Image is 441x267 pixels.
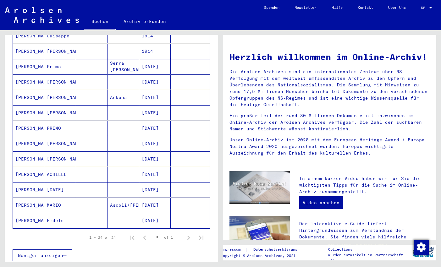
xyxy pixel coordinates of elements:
[229,112,430,132] p: Ein großer Teil der rund 30 Millionen Dokumente ist inzwischen im Online-Archiv der Arolsen Archi...
[44,167,76,182] mat-cell: ACHILLE
[13,105,44,120] mat-cell: [PERSON_NAME]
[139,151,171,166] mat-cell: [DATE]
[328,252,410,264] p: wurden entwickelt in Partnerschaft mit
[13,151,44,166] mat-cell: [PERSON_NAME]
[44,28,76,43] mat-cell: Guiseppe
[13,167,44,182] mat-cell: [PERSON_NAME]
[13,198,44,213] mat-cell: [PERSON_NAME]
[229,216,290,257] img: eguide.jpg
[107,59,139,74] mat-cell: Serra [PERSON_NAME]
[44,213,76,228] mat-cell: Fidele
[13,59,44,74] mat-cell: [PERSON_NAME]
[221,253,305,259] p: Copyright © Arolsen Archives, 2021
[328,241,410,252] p: Die Arolsen Archives Online-Collections
[18,253,63,258] span: Weniger anzeigen
[139,90,171,105] mat-cell: [DATE]
[13,249,72,261] button: Weniger anzeigen
[139,28,171,43] mat-cell: 1914
[299,221,430,260] p: Der interaktive e-Guide liefert Hintergrundwissen zum Verständnis der Dokumente. Sie finden viele...
[13,28,44,43] mat-cell: [PERSON_NAME]
[13,182,44,197] mat-cell: [PERSON_NAME]
[13,74,44,90] mat-cell: [PERSON_NAME]
[107,90,139,105] mat-cell: Ankona
[229,137,430,156] p: Unser Online-Archiv ist 2020 mit dem European Heritage Award / Europa Nostra Award 2020 ausgezeic...
[138,231,151,244] button: Previous page
[44,136,76,151] mat-cell: [PERSON_NAME]
[248,246,305,253] a: Datenschutzerklärung
[221,246,305,253] div: |
[221,246,245,253] a: Impressum
[5,7,79,23] img: Arolsen_neg.svg
[44,74,76,90] mat-cell: [PERSON_NAME]
[139,74,171,90] mat-cell: [DATE]
[13,44,44,59] mat-cell: [PERSON_NAME]
[413,239,428,254] div: Zustimmung ändern
[44,151,76,166] mat-cell: [PERSON_NAME]
[44,182,76,197] mat-cell: [DATE]
[89,235,116,240] div: 1 – 24 of 24
[182,231,195,244] button: Next page
[139,198,171,213] mat-cell: [DATE]
[421,6,428,10] span: DE
[44,44,76,59] mat-cell: [PERSON_NAME]
[44,198,76,213] mat-cell: MARIO
[139,44,171,59] mat-cell: 1914
[13,90,44,105] mat-cell: [PERSON_NAME]
[44,105,76,120] mat-cell: [PERSON_NAME]
[414,240,429,255] img: Zustimmung ändern
[84,14,116,30] a: Suchen
[44,59,76,74] mat-cell: Primo
[139,167,171,182] mat-cell: [DATE]
[13,121,44,136] mat-cell: [PERSON_NAME]
[139,136,171,151] mat-cell: [DATE]
[139,121,171,136] mat-cell: [DATE]
[44,121,76,136] mat-cell: PRIMO
[126,231,138,244] button: First page
[299,175,430,195] p: In einem kurzen Video haben wir für Sie die wichtigsten Tipps für die Suche im Online-Archiv zusa...
[13,213,44,228] mat-cell: [PERSON_NAME]
[116,14,174,29] a: Archiv erkunden
[229,68,430,108] p: Die Arolsen Archives sind ein internationales Zentrum über NS-Verfolgung mit dem weltweit umfasse...
[151,234,182,240] div: of 1
[229,171,290,204] img: video.jpg
[299,196,343,209] a: Video ansehen
[107,198,139,213] mat-cell: Ascoli/[PERSON_NAME]
[139,182,171,197] mat-cell: [DATE]
[139,105,171,120] mat-cell: [DATE]
[13,136,44,151] mat-cell: [PERSON_NAME]
[229,50,430,63] h1: Herzlich willkommen im Online-Archiv!
[139,213,171,228] mat-cell: [DATE]
[139,59,171,74] mat-cell: [DATE]
[411,244,435,260] img: yv_logo.png
[44,90,76,105] mat-cell: [PERSON_NAME]
[195,231,207,244] button: Last page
